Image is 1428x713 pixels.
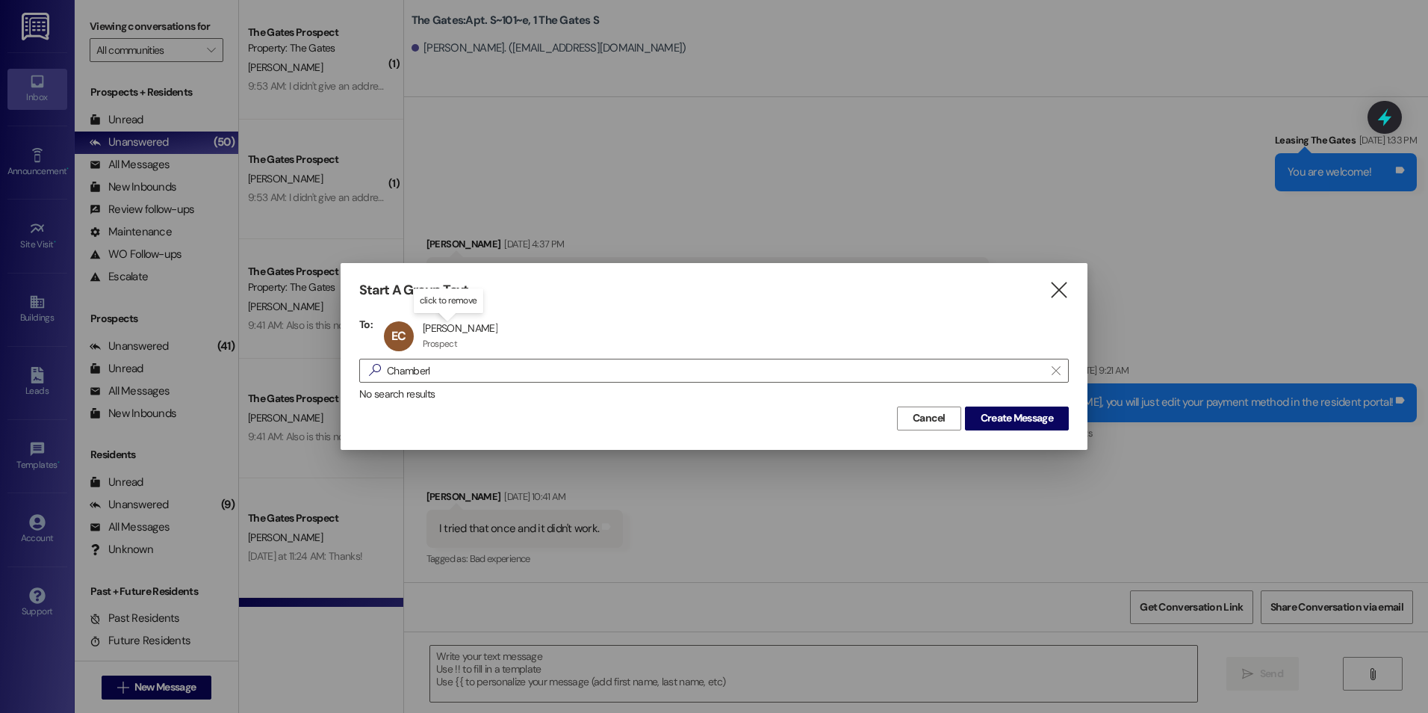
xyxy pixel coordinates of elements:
[1044,359,1068,382] button: Clear text
[423,321,497,335] div: [PERSON_NAME]
[981,410,1053,426] span: Create Message
[913,410,946,426] span: Cancel
[1052,365,1060,377] i: 
[391,328,406,344] span: EC
[387,360,1044,381] input: Search for any contact or apartment
[363,362,387,378] i: 
[359,282,468,299] h3: Start A Group Text
[1049,283,1069,298] i: 
[359,386,1069,402] div: No search results
[965,407,1069,430] button: Create Message
[423,338,457,350] div: Prospect
[359,318,373,331] h3: To:
[420,294,477,307] p: click to remove
[897,407,961,430] button: Cancel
